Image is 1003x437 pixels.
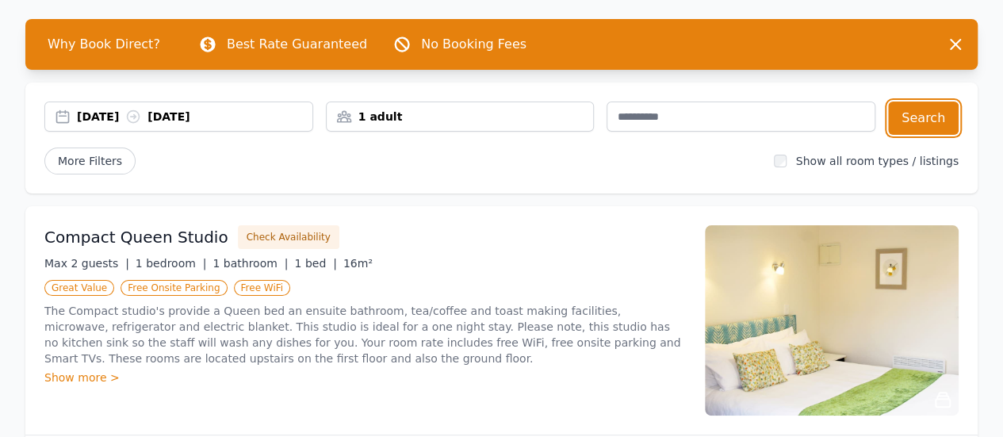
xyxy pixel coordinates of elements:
div: 1 adult [327,109,594,125]
span: More Filters [44,148,136,174]
span: 1 bedroom | [136,257,207,270]
span: 16m² [343,257,373,270]
span: Why Book Direct? [35,29,173,60]
div: [DATE] [DATE] [77,109,312,125]
button: Search [888,102,959,135]
p: Best Rate Guaranteed [227,35,367,54]
p: No Booking Fees [421,35,526,54]
button: Check Availability [238,225,339,249]
span: 1 bed | [294,257,336,270]
span: Great Value [44,280,114,296]
h3: Compact Queen Studio [44,226,228,248]
span: Free Onsite Parking [121,280,227,296]
div: Show more > [44,370,686,385]
span: Max 2 guests | [44,257,129,270]
p: The Compact studio's provide a Queen bed an ensuite bathroom, tea/coffee and toast making facilit... [44,303,686,366]
label: Show all room types / listings [796,155,959,167]
span: Free WiFi [234,280,291,296]
span: 1 bathroom | [212,257,288,270]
